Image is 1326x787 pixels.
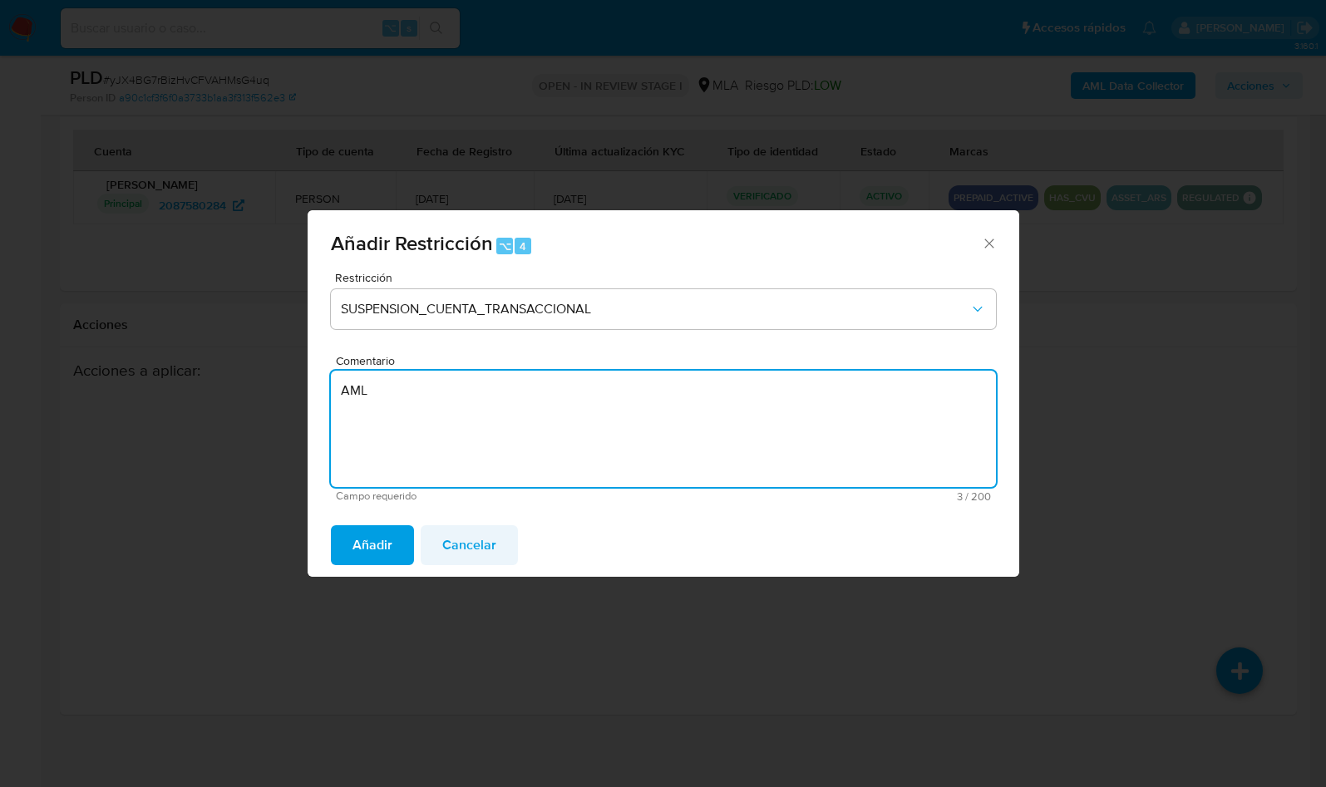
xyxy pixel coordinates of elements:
[331,371,996,487] textarea: AML
[663,491,991,502] span: Máximo 200 caracteres
[331,229,493,258] span: Añadir Restricción
[331,525,414,565] button: Añadir
[352,527,392,563] span: Añadir
[442,527,496,563] span: Cancelar
[331,289,996,329] button: Restriction
[421,525,518,565] button: Cancelar
[341,301,969,317] span: SUSPENSION_CUENTA_TRANSACCIONAL
[499,239,511,254] span: ⌥
[335,272,1000,283] span: Restricción
[336,355,1001,367] span: Comentario
[336,490,663,502] span: Campo requerido
[520,239,526,254] span: 4
[981,235,996,250] button: Cerrar ventana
